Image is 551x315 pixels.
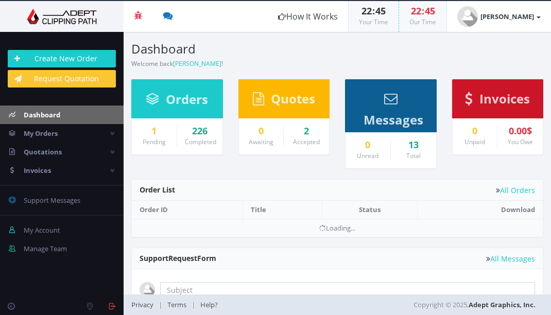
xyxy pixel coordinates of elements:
span: : [372,5,375,17]
span: Messages [364,111,423,128]
a: How It Works [268,1,348,32]
small: Unread [357,151,378,160]
span: 45 [375,5,386,17]
span: Order List [140,185,175,195]
a: Terms [162,300,192,309]
img: user_default.jpg [457,6,478,27]
a: 1 [140,126,169,136]
div: 13 [399,140,428,150]
input: Subject [160,282,535,297]
a: 0 [247,126,276,136]
small: Accepted [293,137,320,146]
span: Request [168,253,197,263]
span: Support Form [140,253,216,263]
span: Quotes [271,90,315,107]
small: Awaiting [249,137,273,146]
a: All Orders [496,186,535,194]
div: | | [131,294,337,315]
a: Help? [195,300,223,309]
a: Request Quotation [8,70,116,87]
small: Our Time [409,17,436,26]
th: Title [243,201,322,219]
span: Orders [166,91,208,108]
span: Manage Team [24,244,67,253]
a: Privacy [131,300,159,309]
th: Download [417,201,543,219]
span: 22 [411,5,421,17]
span: Dashboard [24,110,60,119]
a: 226 [185,126,215,136]
a: Messages [358,96,423,127]
a: 2 [291,126,321,136]
a: 0 [460,126,490,136]
a: Invoices [465,96,530,106]
span: 45 [425,5,435,17]
span: Support Messages [24,196,80,205]
h3: Dashboard [131,42,330,56]
small: Completed [185,137,216,146]
small: Unpaid [464,137,485,146]
a: Create New Order [8,50,116,67]
a: [PERSON_NAME] [173,59,221,68]
small: Your Time [359,17,388,26]
small: Pending [143,137,166,146]
small: You Owe [508,137,533,146]
a: Adept Graphics, Inc. [469,300,536,309]
span: My Orders [24,129,58,138]
small: Welcome back ! [131,59,223,68]
span: Invoices [24,166,51,175]
span: Quotations [24,147,62,156]
span: Copyright © 2025, [414,300,536,310]
span: Invoices [479,90,530,107]
img: Adept Graphics [8,9,116,24]
span: : [421,5,425,17]
div: 0.00$ [505,126,535,136]
a: 0 [353,140,383,150]
span: 22 [361,5,372,17]
a: [PERSON_NAME] [447,1,551,32]
th: Status [322,201,417,219]
a: Orders [146,97,208,106]
a: All Messages [486,255,535,262]
th: Order ID [132,201,243,219]
img: user_default.jpg [140,282,155,297]
strong: [PERSON_NAME] [480,12,534,21]
a: Quotes [253,96,315,106]
td: Loading... [132,219,543,237]
span: My Account [24,225,60,235]
small: Total [406,151,421,160]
